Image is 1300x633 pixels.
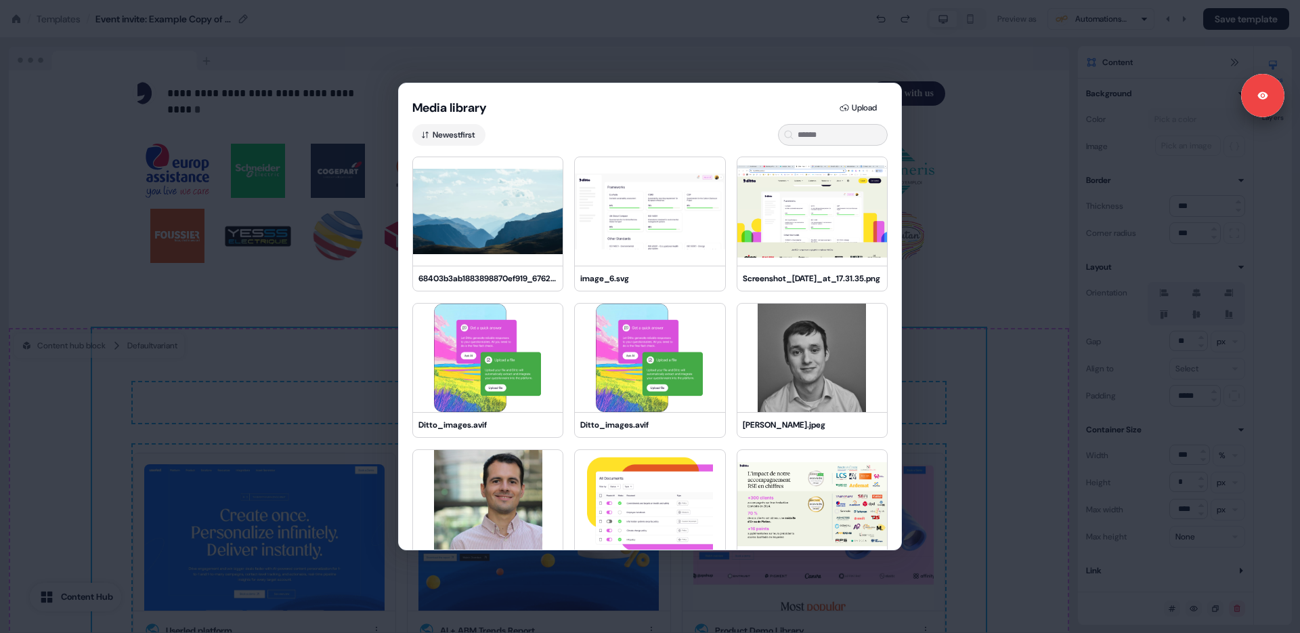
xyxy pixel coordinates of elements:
[737,157,887,266] img: Screenshot_2025-09-10_at_17.31.35.png
[575,304,724,412] img: Ditto_images.avif
[413,304,563,412] img: Ditto_images.avif
[737,304,887,412] img: Simon.jpeg
[418,418,557,432] div: Ditto_images.avif
[831,97,888,119] button: Upload
[580,272,719,285] div: image_6.svg
[412,124,485,146] button: Newestfirst
[743,272,882,285] div: Screenshot_[DATE]_at_17.31.35.png
[575,157,724,266] img: image_6.svg
[413,450,563,558] img: ugo.jpeg
[412,100,487,116] button: Media library
[575,450,724,558] img: 682edf7009b9c94e92fe6873_10d2ad89fc937d48265e36de5d2cbddd_management-system-illus.avif
[737,450,887,558] img: Ditto-results-2024.png
[580,418,719,432] div: Ditto_images.avif
[743,418,882,432] div: [PERSON_NAME].jpeg
[418,272,557,285] div: 68403b3ab1883898870ef919_6762cd4ebc029993c0a7a45d_Website-visuals%202.avif
[413,157,563,266] img: 68403b3ab1883898870ef919_6762cd4ebc029993c0a7a45d_Website-visuals%202.avif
